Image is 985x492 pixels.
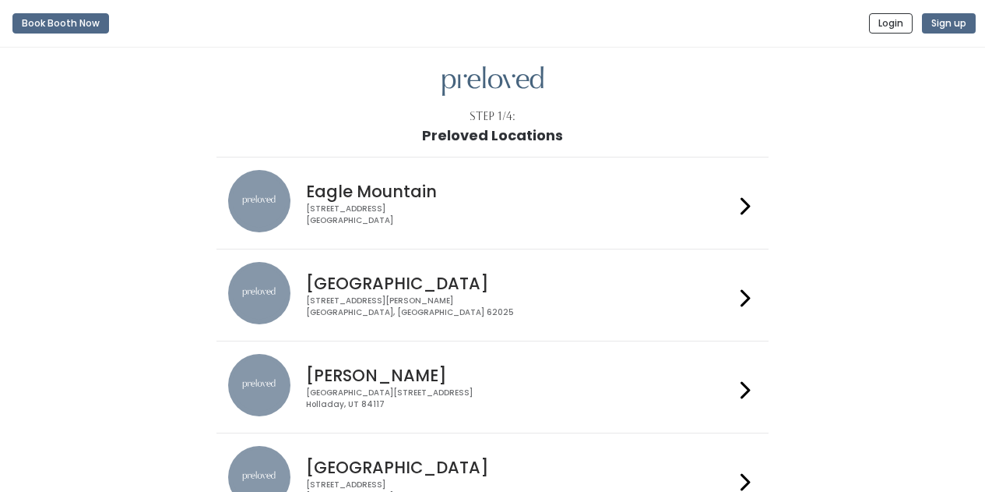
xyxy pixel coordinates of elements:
[306,366,734,384] h4: [PERSON_NAME]
[228,170,290,232] img: preloved location
[12,6,109,41] a: Book Booth Now
[228,354,757,420] a: preloved location [PERSON_NAME] [GEOGRAPHIC_DATA][STREET_ADDRESS]Holladay, UT 84117
[869,13,913,34] button: Login
[306,458,734,476] h4: [GEOGRAPHIC_DATA]
[228,262,757,328] a: preloved location [GEOGRAPHIC_DATA] [STREET_ADDRESS][PERSON_NAME][GEOGRAPHIC_DATA], [GEOGRAPHIC_D...
[306,182,734,200] h4: Eagle Mountain
[422,128,563,143] h1: Preloved Locations
[228,262,290,324] img: preloved location
[228,354,290,416] img: preloved location
[306,204,734,226] div: [STREET_ADDRESS] [GEOGRAPHIC_DATA]
[306,296,734,318] div: [STREET_ADDRESS][PERSON_NAME] [GEOGRAPHIC_DATA], [GEOGRAPHIC_DATA] 62025
[470,108,515,125] div: Step 1/4:
[922,13,976,34] button: Sign up
[306,388,734,410] div: [GEOGRAPHIC_DATA][STREET_ADDRESS] Holladay, UT 84117
[442,66,544,97] img: preloved logo
[12,13,109,34] button: Book Booth Now
[228,170,757,236] a: preloved location Eagle Mountain [STREET_ADDRESS][GEOGRAPHIC_DATA]
[306,274,734,292] h4: [GEOGRAPHIC_DATA]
